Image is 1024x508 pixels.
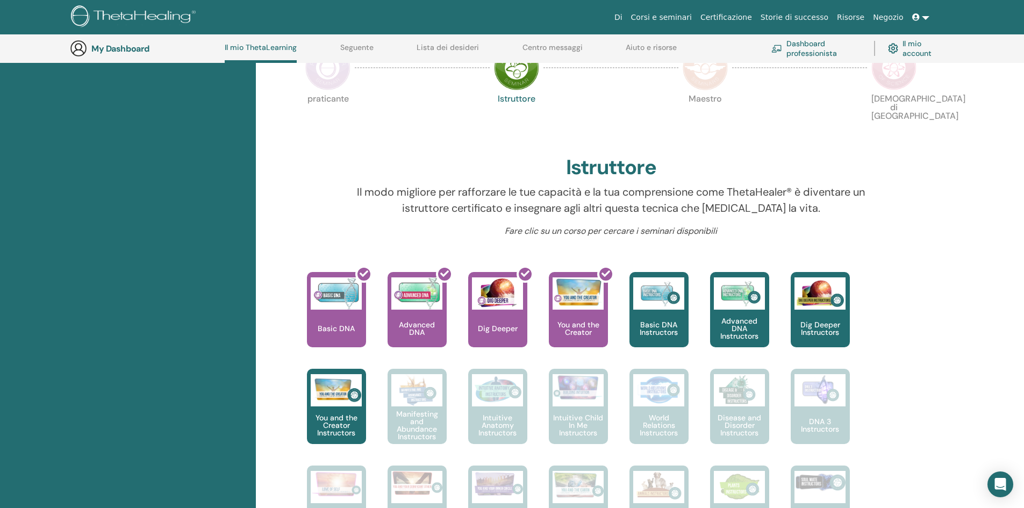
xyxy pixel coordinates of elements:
a: Seguente [340,43,374,60]
p: Basic DNA Instructors [629,321,689,336]
img: logo.png [71,5,199,30]
img: World Relations Instructors [633,374,684,406]
a: Lista dei desideri [417,43,479,60]
p: Advanced DNA Instructors [710,317,769,340]
p: Advanced DNA [388,321,447,336]
a: You and the Creator Instructors You and the Creator Instructors [307,369,366,466]
img: DNA 3 Instructors [794,374,846,406]
img: Soul Mate Instructors [794,471,846,493]
p: praticante [305,95,350,140]
img: Intuitive Anatomy Instructors [472,374,523,406]
a: Intuitive Anatomy Instructors Intuitive Anatomy Instructors [468,369,527,466]
a: DNA 3 Instructors DNA 3 Instructors [791,369,850,466]
a: Certificazione [696,8,756,27]
a: Advanced DNA Advanced DNA [388,272,447,369]
p: DNA 3 Instructors [791,418,850,433]
img: You and Your Significant Other Instructors [391,471,442,495]
img: chalkboard-teacher.svg [771,45,782,53]
img: Animal Seminar Instructors [633,471,684,503]
p: Manifesting and Abundance Instructors [388,410,447,440]
img: Basic DNA Instructors [633,277,684,310]
img: Disease and Disorder Instructors [714,374,765,406]
p: Intuitive Child In Me Instructors [549,414,608,437]
p: You and the Creator [549,321,608,336]
a: Negozio [869,8,907,27]
a: Centro messaggi [522,43,583,60]
a: Basic DNA Instructors Basic DNA Instructors [629,272,689,369]
img: You and the Creator Instructors [311,374,362,406]
a: Di [610,8,627,27]
a: Risorse [833,8,869,27]
h2: Istruttore [566,155,656,180]
img: Master [683,45,728,90]
p: World Relations Instructors [629,414,689,437]
a: Il mio account [888,37,943,60]
img: Plant Seminar Instructors [714,471,765,503]
a: Advanced DNA Instructors Advanced DNA Instructors [710,272,769,369]
a: Il mio ThetaLearning [225,43,297,63]
img: You and the Earth Instructors [553,471,604,499]
img: You and the Creator [553,277,604,307]
a: Basic DNA Basic DNA [307,272,366,369]
a: Aiuto e risorse [626,43,677,60]
img: generic-user-icon.jpg [70,40,87,57]
p: Maestro [683,95,728,140]
p: Il modo migliore per rafforzare le tue capacità e la tua comprensione come ThetaHealer® è diventa... [354,184,868,216]
a: Dig Deeper Dig Deeper [468,272,527,369]
p: Dig Deeper [474,325,522,332]
a: You and the Creator You and the Creator [549,272,608,369]
p: Disease and Disorder Instructors [710,414,769,437]
img: Manifesting and Abundance Instructors [391,374,442,406]
img: Advanced DNA [391,277,442,310]
img: Instructor [494,45,539,90]
p: [DEMOGRAPHIC_DATA] di [GEOGRAPHIC_DATA] [871,95,916,140]
img: Advanced DNA Instructors [714,277,765,310]
p: Dig Deeper Instructors [791,321,850,336]
a: Disease and Disorder Instructors Disease and Disorder Instructors [710,369,769,466]
a: World Relations Instructors World Relations Instructors [629,369,689,466]
img: Love of Self Instructors [311,471,362,497]
p: Istruttore [494,95,539,140]
a: Dashboard professionista [771,37,861,60]
img: Dig Deeper [472,277,523,310]
p: You and the Creator Instructors [307,414,366,437]
img: cog.svg [888,41,899,56]
a: Intuitive Child In Me Instructors Intuitive Child In Me Instructors [549,369,608,466]
img: You and Your Inner Circle Instructors [472,471,523,497]
a: Dig Deeper Instructors Dig Deeper Instructors [791,272,850,369]
a: Storie di successo [756,8,833,27]
img: Basic DNA [311,277,362,310]
a: Corsi e seminari [627,8,696,27]
img: Practitioner [305,45,350,90]
a: Manifesting and Abundance Instructors Manifesting and Abundance Instructors [388,369,447,466]
h3: My Dashboard [91,44,199,54]
div: Open Intercom Messenger [987,471,1013,497]
img: Dig Deeper Instructors [794,277,846,310]
p: Intuitive Anatomy Instructors [468,414,527,437]
p: Fare clic su un corso per cercare i seminari disponibili [354,225,868,238]
img: Intuitive Child In Me Instructors [553,374,604,400]
img: Certificate of Science [871,45,916,90]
